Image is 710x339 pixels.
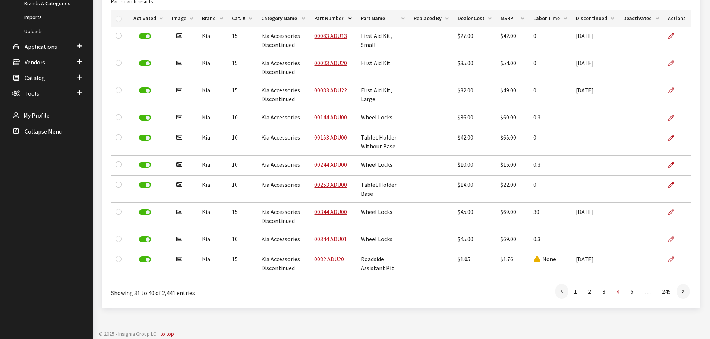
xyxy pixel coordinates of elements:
[198,230,227,250] td: Kia
[356,250,409,277] td: Roadside Assistant Kit
[257,250,310,277] td: Kia Accessories Discontinued
[356,10,409,27] th: Part Name: activate to sort column ascending
[176,236,182,242] i: Has image
[25,43,57,50] span: Applications
[257,128,310,156] td: Kia Accessories
[668,81,681,100] a: Edit Part
[139,236,151,242] label: Deactivate Part
[176,135,182,141] i: Has image
[356,27,409,54] td: First Aid Kit, Small
[176,182,182,188] i: Has image
[356,54,409,81] td: First Aid Kit
[453,156,496,176] td: $10.00
[496,250,529,277] td: $1.76
[625,284,639,299] a: 5
[314,59,347,67] a: 00083 ADU20
[257,156,310,176] td: Kia Accessories
[227,176,257,203] td: 10
[529,27,571,54] td: 0
[496,81,529,108] td: $49.00
[227,250,257,277] td: 15
[356,156,409,176] td: Wheel Locks
[198,54,227,81] td: Kia
[227,128,257,156] td: 10
[668,156,681,174] a: Edit Part
[198,250,227,277] td: Kia
[314,255,344,263] a: 0082 ADU20
[198,176,227,203] td: Kia
[571,54,619,81] td: [DATE]
[453,176,496,203] td: $14.00
[668,203,681,221] a: Edit Part
[227,27,257,54] td: 15
[257,176,310,203] td: Kia Accessories
[529,230,571,250] td: 0.3
[496,128,529,156] td: $65.00
[409,10,453,27] th: Replaced By: activate to sort column ascending
[139,115,151,121] label: Deactivate Part
[257,10,310,27] th: Category Name: activate to sort column ascending
[668,250,681,269] a: Edit Part
[668,176,681,194] a: Edit Part
[314,235,347,243] a: 00344 ADU01
[257,81,310,108] td: Kia Accessories Discontinued
[314,161,347,168] a: 00244 ADU00
[571,10,619,27] th: Discontinued: activate to sort column ascending
[23,112,50,119] span: My Profile
[257,230,310,250] td: Kia Accessories
[314,113,347,121] a: 00144 ADU00
[496,10,529,27] th: MSRP: activate to sort column ascending
[496,108,529,128] td: $60.00
[356,128,409,156] td: Tablet Holder Without Base
[453,81,496,108] td: $32.00
[198,156,227,176] td: Kia
[529,81,571,108] td: 0
[139,256,151,262] label: Deactivate Part
[310,10,356,27] th: Part Number: activate to sort column descending
[453,250,496,277] td: $1.05
[139,209,151,215] label: Deactivate Part
[99,330,156,337] span: © 2025 - Insignia Group LC
[668,108,681,127] a: Edit Part
[453,128,496,156] td: $42.00
[533,255,556,263] span: None
[139,60,151,66] label: Deactivate Part
[129,10,167,27] th: Activated: activate to sort column ascending
[496,54,529,81] td: $54.00
[139,33,151,39] label: Deactivate Part
[496,156,529,176] td: $15.00
[496,230,529,250] td: $69.00
[227,203,257,230] td: 15
[583,284,596,299] a: 2
[569,284,582,299] a: 1
[571,27,619,54] td: [DATE]
[227,156,257,176] td: 10
[657,284,676,299] a: 245
[139,87,151,93] label: Deactivate Part
[529,176,571,203] td: 0
[529,108,571,128] td: 0.3
[314,181,347,188] a: 00253 ADU00
[496,176,529,203] td: $22.00
[314,208,347,215] a: 00344 ADU00
[139,182,151,188] label: Deactivate Part
[176,87,182,93] i: Has image
[356,108,409,128] td: Wheel Locks
[668,54,681,73] a: Edit Part
[453,230,496,250] td: $45.00
[176,115,182,121] i: Has image
[356,176,409,203] td: Tablet Holder Base
[668,230,681,249] a: Edit Part
[160,330,174,337] a: to top
[227,230,257,250] td: 10
[158,330,159,337] span: |
[314,32,347,39] a: 00083 ADU13
[529,10,571,27] th: Labor Time: activate to sort column ascending
[453,54,496,81] td: $35.00
[356,203,409,230] td: Wheel Locks
[257,203,310,230] td: Kia Accessories Discontinued
[176,162,182,168] i: Has image
[198,27,227,54] td: Kia
[314,86,347,94] a: 00083 ADU22
[529,203,571,230] td: 30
